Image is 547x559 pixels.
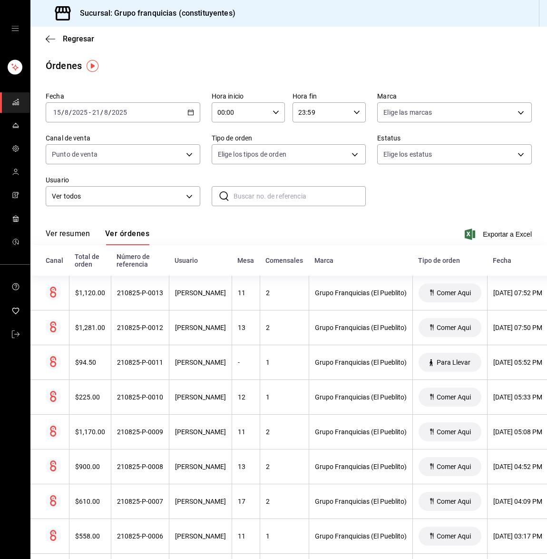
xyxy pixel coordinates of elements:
span: Punto de venta [52,150,98,159]
div: $225.00 [75,393,105,401]
input: ---- [111,109,127,116]
span: Para Llevar [433,359,474,366]
div: 2 [266,289,303,297]
div: [DATE] 05:52 PM [493,359,542,366]
button: Regresar [46,34,94,43]
div: 2 [266,428,303,436]
span: Comer Aqui [433,428,475,436]
input: -- [92,109,100,116]
button: Exportar a Excel [467,229,532,240]
div: [DATE] 07:50 PM [493,324,542,331]
div: 11 [238,532,254,540]
div: Grupo Franquicias (El Pueblito) [315,428,407,436]
div: 1 [266,393,303,401]
label: Estatus [377,135,532,141]
div: [PERSON_NAME] [175,393,226,401]
div: $1,120.00 [75,289,105,297]
div: 2 [266,463,303,470]
span: Comer Aqui [433,289,475,297]
div: Usuario [175,257,226,264]
div: Tipo de orden [418,257,481,264]
div: 210825-P-0013 [117,289,163,297]
label: Fecha [46,93,200,100]
div: $94.50 [75,359,105,366]
div: 210825-P-0012 [117,324,163,331]
span: Elige los estatus [383,150,432,159]
div: [DATE] 04:09 PM [493,498,542,505]
div: [DATE] 05:08 PM [493,428,542,436]
div: 210825-P-0006 [117,532,163,540]
span: / [69,109,72,116]
label: Hora fin [293,93,366,100]
span: Elige los tipos de orden [218,150,286,159]
div: [PERSON_NAME] [175,463,226,470]
div: $900.00 [75,463,105,470]
div: [DATE] 07:52 PM [493,289,542,297]
div: 13 [238,463,254,470]
div: $610.00 [75,498,105,505]
span: Comer Aqui [433,532,475,540]
div: 1 [266,359,303,366]
label: Usuario [46,177,200,183]
label: Tipo de orden [212,135,366,141]
span: Comer Aqui [433,498,475,505]
div: [PERSON_NAME] [175,498,226,505]
div: Grupo Franquicias (El Pueblito) [315,498,407,505]
div: 2 [266,498,303,505]
input: -- [104,109,108,116]
div: Mesa [237,257,254,264]
label: Canal de venta [46,135,200,141]
div: Grupo Franquicias (El Pueblito) [315,289,407,297]
div: 11 [238,428,254,436]
div: [PERSON_NAME] [175,428,226,436]
div: 210825-P-0011 [117,359,163,366]
label: Marca [377,93,532,100]
div: Grupo Franquicias (El Pueblito) [315,532,407,540]
div: [DATE] 04:52 PM [493,463,542,470]
div: Grupo Franquicias (El Pueblito) [315,359,407,366]
div: 17 [238,498,254,505]
button: Ver órdenes [105,229,149,245]
button: Ver resumen [46,229,90,245]
div: [PERSON_NAME] [175,289,226,297]
div: 12 [238,393,254,401]
div: 11 [238,289,254,297]
div: 1 [266,532,303,540]
div: Canal [46,257,63,264]
img: Tooltip marker [87,60,98,72]
span: / [108,109,111,116]
div: Grupo Franquicias (El Pueblito) [315,393,407,401]
div: Órdenes [46,59,82,73]
div: navigation tabs [46,229,149,245]
span: / [61,109,64,116]
div: $558.00 [75,532,105,540]
div: Total de orden [75,253,105,268]
div: 210825-P-0007 [117,498,163,505]
span: Regresar [63,34,94,43]
div: [DATE] 03:17 PM [493,532,542,540]
input: ---- [72,109,88,116]
span: Elige las marcas [383,108,432,117]
div: [DATE] 05:33 PM [493,393,542,401]
div: Comensales [265,257,303,264]
div: [PERSON_NAME] [175,532,226,540]
input: Buscar no. de referencia [234,187,366,206]
div: [PERSON_NAME] [175,324,226,331]
input: -- [64,109,69,116]
div: Marca [314,257,407,264]
div: Fecha [493,257,542,264]
span: Ver todos [52,191,183,201]
div: $1,170.00 [75,428,105,436]
span: Comer Aqui [433,393,475,401]
div: Grupo Franquicias (El Pueblito) [315,324,407,331]
input: -- [53,109,61,116]
div: 13 [238,324,254,331]
label: Hora inicio [212,93,285,100]
div: Grupo Franquicias (El Pueblito) [315,463,407,470]
div: - [238,359,254,366]
span: - [89,109,91,116]
div: [PERSON_NAME] [175,359,226,366]
span: / [100,109,103,116]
